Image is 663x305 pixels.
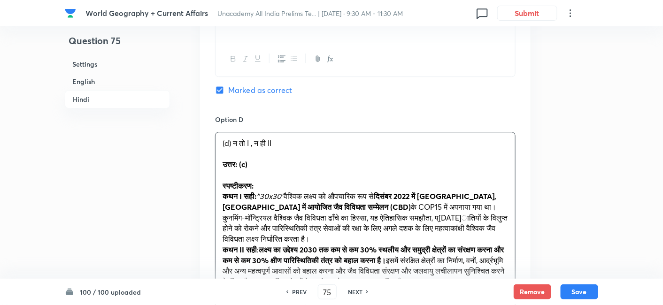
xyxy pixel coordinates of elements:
strong: दिसंबर 2022 में [GEOGRAPHIC_DATA], [GEOGRAPHIC_DATA] में आयोजित जैव विविधता सम्मेलन (CBD) [223,191,496,212]
span: इसमें संरक्षित क्षेत्रों का निर्माण, वनों, आर्द्रभूमि और अन्य महत्वपूर्ण आवासों को बहाल करना और ज... [223,255,504,286]
h6: English [65,73,170,90]
strong: लक्ष्य का उद्देश्य 2030 तक कम से कम 30% स्थलीय और समुद्री क्षेत्रों का संरक्षण करना और कम से कम 3... [223,244,504,265]
em: " [256,191,260,201]
strong: स्पष्टीकरण: [223,181,254,191]
a: Company Logo [65,8,78,19]
span: के COP15 में अपनाया गया था। कुनमिंग-मॉन्ट्रियल वैश्विक जैव विविधता ढाँचे का हिस्सा, यह ऐतिहासिक स... [223,202,508,244]
span: वैश्विक लक्ष्य को औपचारिक रूप से [284,191,374,201]
strong: कथन II सही [223,244,257,254]
span: (d) न तो I , न ही II [223,138,271,148]
button: Remove [514,284,551,299]
em: 30x30" [260,191,284,201]
button: Submit [497,6,557,21]
h6: Hindi [65,90,170,108]
span: Marked as correct [228,84,293,96]
span: : [257,244,259,254]
button: Save [561,284,598,299]
strong: कथन I सही: [223,191,260,201]
h6: PREV [292,288,307,296]
h6: NEXT [348,288,362,296]
span: World Geography + Current Affairs [85,8,208,18]
img: Company Logo [65,8,76,19]
span: Unacademy All India Prelims Te... | [DATE] · 9:30 AM - 11:30 AM [218,9,403,18]
h4: Question 75 [65,34,170,55]
h6: Settings [65,55,170,73]
h6: 100 / 100 uploaded [80,287,141,297]
h6: Option D [215,114,516,124]
strong: उत्तर: (c) [223,159,247,169]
